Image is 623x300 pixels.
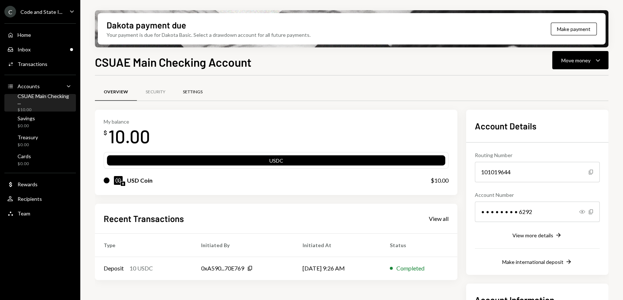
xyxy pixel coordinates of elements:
[475,151,600,159] div: Routing Number
[95,233,192,257] th: Type
[114,176,123,185] img: USDC
[18,83,40,89] div: Accounts
[502,258,572,266] button: Make international deposit
[127,176,153,185] div: USD Coin
[146,89,165,95] div: Security
[121,182,125,186] img: ethereum-mainnet
[429,214,449,222] a: View all
[18,61,47,67] div: Transactions
[561,57,591,64] div: Move money
[502,259,564,265] div: Make international deposit
[4,6,16,17] div: C
[475,162,600,182] div: 101019644
[18,32,31,38] div: Home
[475,202,600,222] div: • • • • • • • • 6292
[192,233,293,257] th: Initiated By
[552,51,608,69] button: Move money
[104,89,128,95] div: Overview
[475,191,600,199] div: Account Number
[18,153,31,159] div: Cards
[4,207,76,220] a: Team
[396,264,424,273] div: Completed
[4,151,76,168] a: Cards$0.00
[104,118,150,125] div: My balance
[18,46,31,52] div: Inbox
[4,94,76,112] a: CSUAE Main Checking ...$10.00
[431,176,449,185] div: $10.00
[174,83,211,101] a: Settings
[107,157,445,167] div: USDC
[4,28,76,41] a: Home
[130,264,153,273] div: 10 USDC
[137,83,174,101] a: Security
[18,161,31,167] div: $0.00
[18,93,73,105] div: CSUAE Main Checking ...
[4,178,76,191] a: Rewards
[381,233,457,257] th: Status
[512,231,562,239] button: View more details
[512,232,553,238] div: View more details
[18,107,73,113] div: $10.00
[95,83,137,101] a: Overview
[201,264,244,273] div: 0xA590...70E769
[551,23,597,35] button: Make payment
[107,31,311,39] div: Your payment is due for Dakota Basic. Select a drawdown account for all future payments.
[18,115,35,121] div: Savings
[4,192,76,205] a: Recipients
[18,210,30,217] div: Team
[4,79,76,93] a: Accounts
[4,132,76,149] a: Treasury$0.00
[107,19,186,31] div: Dakota payment due
[4,57,76,70] a: Transactions
[18,134,38,140] div: Treasury
[18,181,38,187] div: Rewards
[104,213,184,225] h2: Recent Transactions
[294,257,381,280] td: [DATE] 9:26 AM
[104,129,107,136] div: $
[294,233,381,257] th: Initiated At
[20,9,62,15] div: Code and State I...
[108,125,150,148] div: 10.00
[18,142,38,148] div: $0.00
[183,89,203,95] div: Settings
[95,55,251,69] h1: CSUAE Main Checking Account
[475,120,600,132] h2: Account Details
[4,43,76,56] a: Inbox
[104,264,124,273] div: Deposit
[18,196,42,202] div: Recipients
[4,113,76,130] a: Savings$0.00
[18,123,35,129] div: $0.00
